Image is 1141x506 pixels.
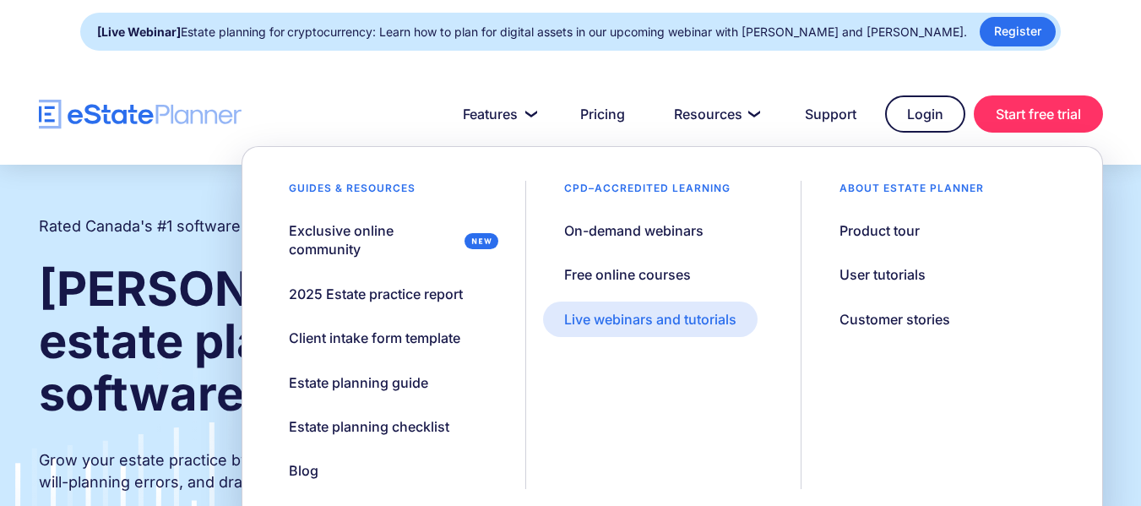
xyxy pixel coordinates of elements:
[97,24,181,39] strong: [Live Webinar]
[839,265,926,284] div: User tutorials
[839,310,950,329] div: Customer stories
[289,417,449,436] div: Estate planning checklist
[268,213,508,268] a: Exclusive online community
[268,320,481,356] a: Client intake form template
[564,310,736,329] div: Live webinars and tutorials
[268,409,470,444] a: Estate planning checklist
[980,17,1056,46] a: Register
[785,97,877,131] a: Support
[39,100,242,129] a: home
[289,221,458,259] div: Exclusive online community
[289,373,428,392] div: Estate planning guide
[543,257,712,292] a: Free online courses
[564,265,691,284] div: Free online courses
[289,461,318,480] div: Blog
[885,95,965,133] a: Login
[268,276,484,312] a: 2025 Estate practice report
[39,215,410,237] h2: Rated Canada's #1 software for estate practitioners
[543,213,725,248] a: On-demand webinars
[39,449,539,493] p: Grow your estate practice by streamlining client intake, reducing will-planning errors, and draft...
[268,365,449,400] a: Estate planning guide
[839,221,920,240] div: Product tour
[97,20,967,44] div: Estate planning for cryptocurrency: Learn how to plan for digital assets in our upcoming webinar ...
[289,285,463,303] div: 2025 Estate practice report
[268,453,340,488] a: Blog
[543,181,752,204] div: CPD–accredited learning
[974,95,1103,133] a: Start free trial
[443,97,551,131] a: Features
[289,329,460,347] div: Client intake form template
[654,97,776,131] a: Resources
[543,302,758,337] a: Live webinars and tutorials
[560,97,645,131] a: Pricing
[564,221,704,240] div: On-demand webinars
[268,181,437,204] div: Guides & resources
[818,213,941,248] a: Product tour
[818,181,1005,204] div: About estate planner
[39,260,536,422] strong: [PERSON_NAME] and estate planning software
[818,302,971,337] a: Customer stories
[818,257,947,292] a: User tutorials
